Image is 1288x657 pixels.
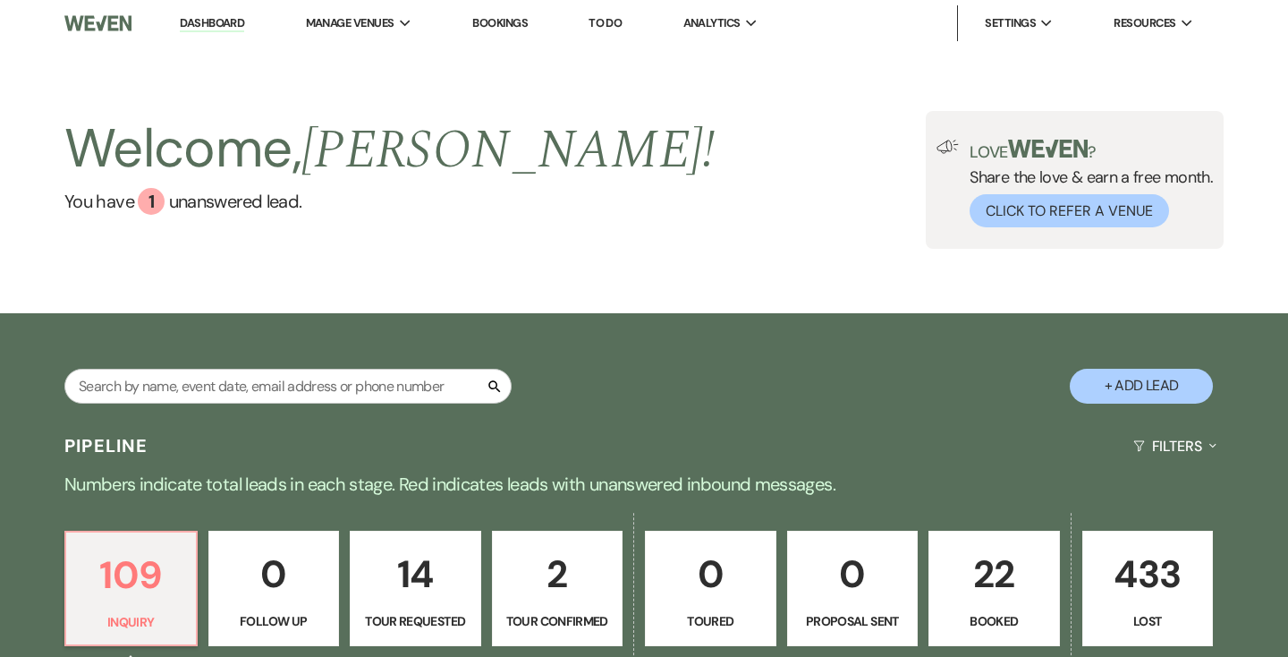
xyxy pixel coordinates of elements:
[1070,369,1213,404] button: + Add Lead
[1114,14,1175,32] span: Resources
[77,612,185,632] p: Inquiry
[77,545,185,605] p: 109
[64,188,715,215] a: You have 1 unanswered lead.
[64,369,512,404] input: Search by name, event date, email address or phone number
[504,611,612,631] p: Tour Confirmed
[589,15,622,30] a: To Do
[220,611,328,631] p: Follow Up
[1126,422,1224,470] button: Filters
[1008,140,1088,158] img: weven-logo-green.svg
[180,15,244,32] a: Dashboard
[64,4,131,42] img: Weven Logo
[472,15,528,30] a: Bookings
[64,111,715,188] h2: Welcome,
[64,433,148,458] h3: Pipeline
[787,531,919,647] a: 0Proposal Sent
[657,544,765,604] p: 0
[799,544,907,604] p: 0
[64,531,198,647] a: 109Inquiry
[940,544,1048,604] p: 22
[1094,544,1202,604] p: 433
[1082,531,1214,647] a: 433Lost
[683,14,741,32] span: Analytics
[220,544,328,604] p: 0
[138,188,165,215] div: 1
[208,531,340,647] a: 0Follow Up
[936,140,959,154] img: loud-speaker-illustration.svg
[657,611,765,631] p: Toured
[799,611,907,631] p: Proposal Sent
[985,14,1036,32] span: Settings
[306,14,394,32] span: Manage Venues
[959,140,1213,227] div: Share the love & earn a free month.
[361,544,470,604] p: 14
[504,544,612,604] p: 2
[350,531,481,647] a: 14Tour Requested
[301,109,715,192] span: [PERSON_NAME] !
[970,194,1169,227] button: Click to Refer a Venue
[970,140,1213,160] p: Love ?
[928,531,1060,647] a: 22Booked
[1094,611,1202,631] p: Lost
[645,531,776,647] a: 0Toured
[492,531,623,647] a: 2Tour Confirmed
[940,611,1048,631] p: Booked
[361,611,470,631] p: Tour Requested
